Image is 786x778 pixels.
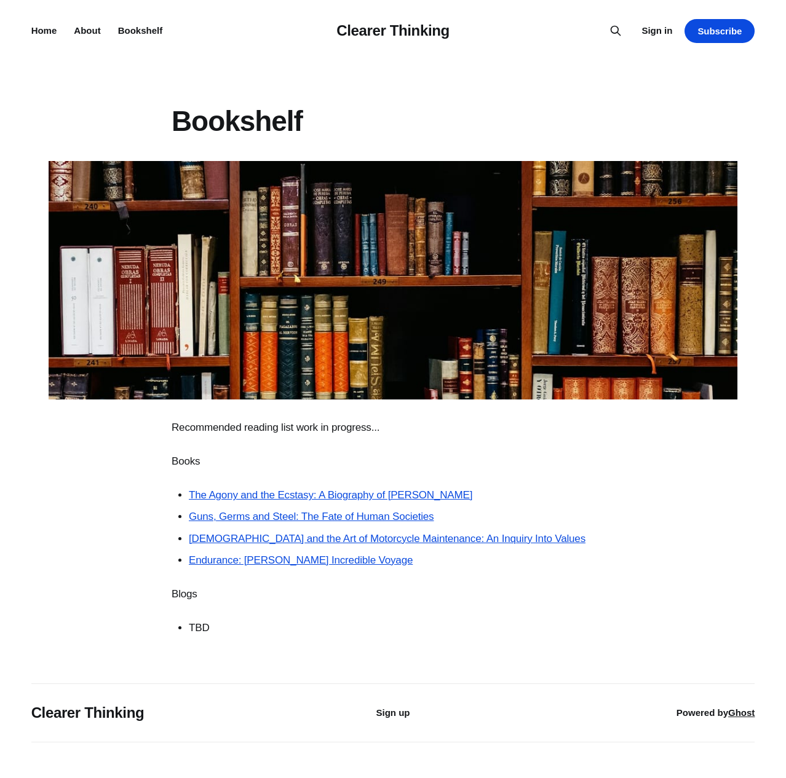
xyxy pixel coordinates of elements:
a: Subscribe [685,19,755,43]
a: About [74,25,100,36]
a: Endurance: [PERSON_NAME] Incredible Voyage [189,554,413,566]
a: The Agony and the Ecstasy: A Biography of [PERSON_NAME] [189,489,472,501]
button: Search this site [606,21,625,41]
h1: Bookshelf [172,106,614,136]
span: Clearer Thinking [31,701,357,725]
a: Guns, Germs and Steel: The Fate of Human Societies [189,511,434,522]
li: TBD [189,619,614,636]
p: Books [172,453,614,470]
p: Blogs [172,586,614,602]
img: Bookshelf [49,161,737,399]
a: Ghost [728,707,755,718]
a: Bookshelf [118,25,163,36]
a: Sign up [376,707,410,718]
a: Sign in [641,23,672,38]
a: Home [31,25,57,36]
p: Recommended reading list work in progress... [172,419,614,436]
div: Powered by [430,705,755,720]
a: Clearer Thinking [336,22,450,39]
a: [DEMOGRAPHIC_DATA] and the Art of Motorcycle Maintenance: An Inquiry Into Values [189,533,586,544]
